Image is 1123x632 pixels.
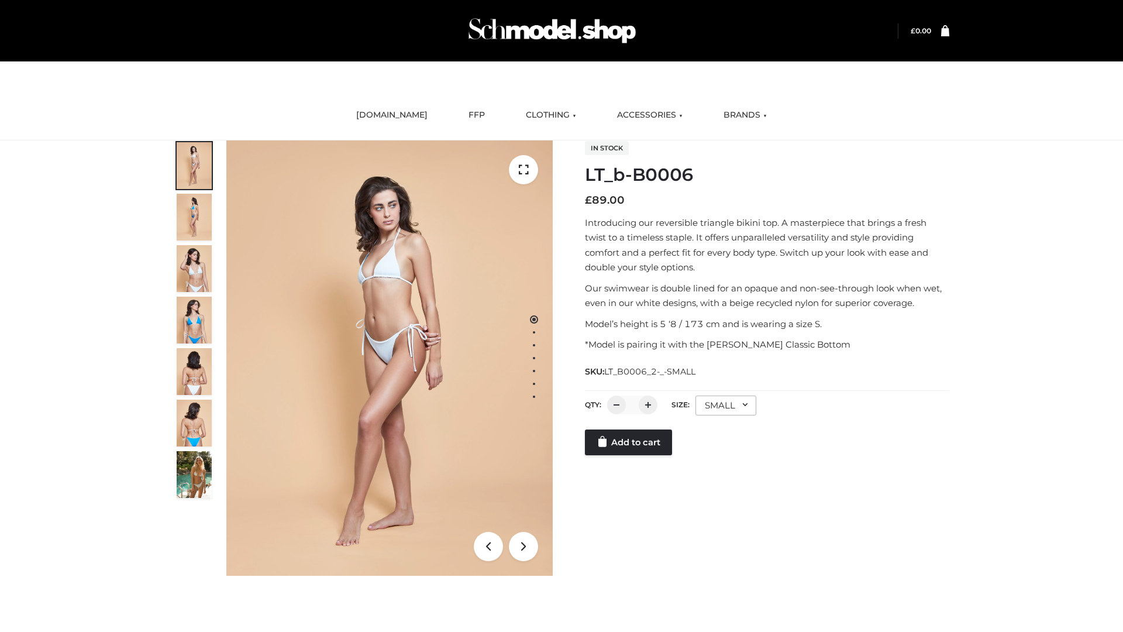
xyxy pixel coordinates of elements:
a: CLOTHING [517,102,585,128]
span: £ [911,26,915,35]
img: ArielClassicBikiniTop_CloudNine_AzureSky_OW114ECO_7-scaled.jpg [177,348,212,395]
img: ArielClassicBikiniTop_CloudNine_AzureSky_OW114ECO_3-scaled.jpg [177,245,212,292]
bdi: 0.00 [911,26,931,35]
label: QTY: [585,400,601,409]
img: ArielClassicBikiniTop_CloudNine_AzureSky_OW114ECO_1-scaled.jpg [177,142,212,189]
img: ArielClassicBikiniTop_CloudNine_AzureSky_OW114ECO_8-scaled.jpg [177,400,212,446]
img: Schmodel Admin 964 [464,8,640,54]
img: ArielClassicBikiniTop_CloudNine_AzureSky_OW114ECO_1 [226,140,553,576]
a: [DOMAIN_NAME] [347,102,436,128]
a: FFP [460,102,494,128]
img: Arieltop_CloudNine_AzureSky2.jpg [177,451,212,498]
p: Introducing our reversible triangle bikini top. A masterpiece that brings a fresh twist to a time... [585,215,949,275]
p: Model’s height is 5 ‘8 / 173 cm and is wearing a size S. [585,317,949,332]
a: £0.00 [911,26,931,35]
p: Our swimwear is double lined for an opaque and non-see-through look when wet, even in our white d... [585,281,949,311]
span: In stock [585,141,629,155]
bdi: 89.00 [585,194,625,207]
p: *Model is pairing it with the [PERSON_NAME] Classic Bottom [585,337,949,352]
label: Size: [671,400,690,409]
h1: LT_b-B0006 [585,164,949,186]
span: £ [585,194,592,207]
img: ArielClassicBikiniTop_CloudNine_AzureSky_OW114ECO_2-scaled.jpg [177,194,212,241]
a: ACCESSORIES [608,102,691,128]
img: ArielClassicBikiniTop_CloudNine_AzureSky_OW114ECO_4-scaled.jpg [177,297,212,344]
a: BRANDS [715,102,776,128]
a: Add to cart [585,430,672,455]
div: SMALL [695,396,756,415]
span: LT_B0006_2-_-SMALL [604,366,695,377]
span: SKU: [585,365,697,379]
